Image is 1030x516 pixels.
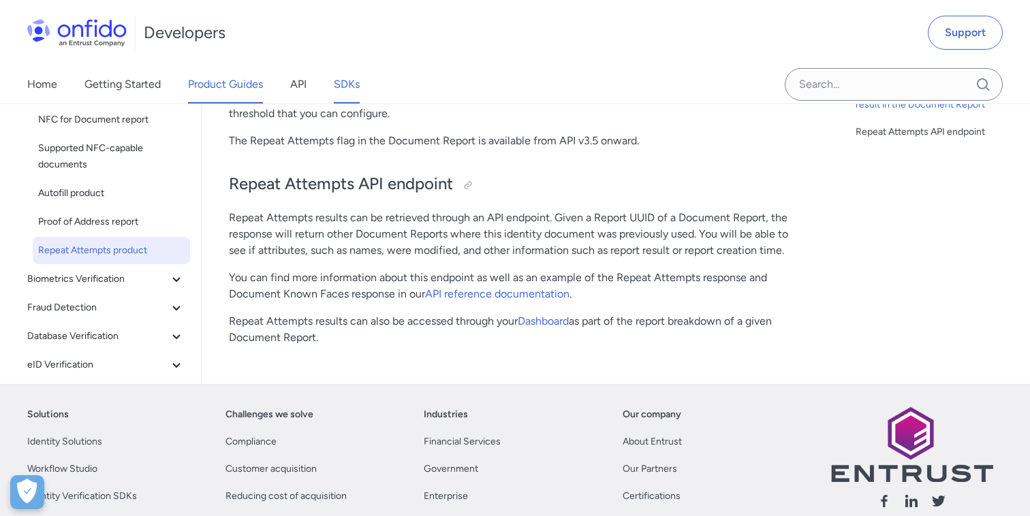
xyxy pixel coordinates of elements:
[876,493,892,509] svg: Follow us facebook
[22,294,190,321] button: Fraud Detection
[38,185,185,201] span: Autofill product
[229,313,798,346] p: Repeat Attempts results can also be accessed through your as part of the report breakdown of a gi...
[144,22,225,44] h1: Developers
[33,135,190,178] a: Supported NFC-capable documents
[33,180,190,207] a: Autofill product
[22,351,190,378] button: eID Verification
[84,65,161,103] a: Getting Started
[903,493,920,509] svg: Follow us linkedin
[225,434,277,450] a: Compliance
[830,406,993,482] img: Entrust logo
[10,475,44,509] div: Cookie Preferences
[623,406,681,423] a: Our company
[290,65,307,103] a: API
[27,461,97,477] a: Workflow Studio
[903,493,920,514] a: Follow us linkedin
[38,140,185,173] span: Supported NFC-capable documents
[424,406,468,423] a: Industries
[27,65,57,103] a: Home
[785,68,1003,101] input: Onfido search input field
[22,380,190,407] button: Compliance Suite
[225,461,317,477] a: Customer acquisition
[225,406,313,423] a: Challenges we solve
[188,65,263,103] a: Product Guides
[33,237,190,264] a: Repeat Attempts product
[22,323,190,350] button: Database Verification
[623,488,681,504] a: Certifications
[10,475,44,509] button: Open Preferences
[424,488,468,504] a: Enterprise
[38,214,185,230] span: Proof of Address report
[229,173,798,196] h2: Repeat Attempts API endpoint
[931,493,947,514] a: Follow us X (Twitter)
[27,357,168,373] span: eID Verification
[424,434,501,450] a: Financial Services
[27,488,137,504] a: Identity Verification SDKs
[518,315,569,327] a: Dashboard
[424,461,478,477] a: Government
[27,406,69,423] a: Solutions
[856,124,1019,140] a: Repeat Attempts API endpoint
[27,300,168,316] span: Fraud Detection
[229,89,798,122] p: The number of times the same document is flagged before it triggers the sub-breakdown is a thresh...
[623,434,682,450] a: About Entrust
[225,488,347,504] a: Reducing cost of acquisition
[27,434,102,450] a: Identity Solutions
[38,112,185,128] span: NFC for Document report
[229,270,798,302] p: You can find more information about this endpoint as well as an example of the Repeat Attempts re...
[27,19,127,46] img: Onfido Logo
[27,271,168,287] span: Biometrics Verification
[229,210,798,259] p: Repeat Attempts results can be retrieved through an API endpoint. Given a Report UUID of a Docume...
[229,133,798,149] p: The Repeat Attempts flag in the Document Report is available from API v3.5 onward.
[334,65,360,103] a: SDKs
[22,265,190,293] button: Biometrics Verification
[928,16,1003,50] a: Support
[931,493,947,509] svg: Follow us X (Twitter)
[425,287,569,300] a: API reference documentation
[876,493,892,514] a: Follow us facebook
[27,328,168,344] span: Database Verification
[623,461,677,477] a: Our Partners
[33,106,190,133] a: NFC for Document report
[33,208,190,236] a: Proof of Address report
[38,242,185,259] span: Repeat Attempts product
